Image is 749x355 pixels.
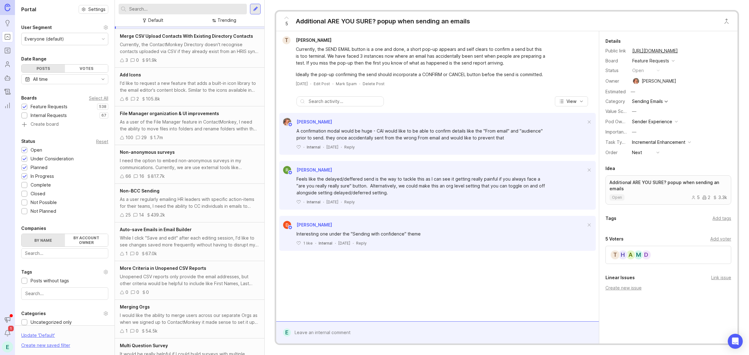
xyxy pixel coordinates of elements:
span: Multi Question Survey [120,343,168,348]
div: Closed [31,190,45,197]
a: [DATE] [296,81,308,86]
div: · [310,81,311,86]
label: By name [22,234,65,246]
div: · [323,199,324,205]
div: Internal [319,241,332,246]
div: I'd like to request a new feature that adds a built-in icon library to the email editor's content... [120,80,259,94]
div: Edit Post [314,81,330,86]
div: Owner [605,78,627,85]
div: · [315,241,316,246]
div: Open [31,147,42,153]
img: member badge [288,170,293,175]
div: All time [33,76,48,83]
div: Category [605,98,627,105]
div: Votes [65,65,108,72]
div: Everyone (default) [25,36,64,42]
div: 66 [125,173,131,180]
div: · [359,81,360,86]
time: [DATE] [326,200,338,204]
div: 1 [125,328,128,334]
div: Under Consideration [31,155,74,162]
div: Next [632,149,642,156]
div: Feels like the delayed/deffered send is the way to tackle this as I can see it getting really pai... [296,176,546,196]
div: A [626,250,636,260]
a: Create board [21,122,108,128]
div: Currently, the SEND EMAIL button is a one and done, a short pop-up appears and self clears to con... [296,46,546,66]
div: Posts [22,65,65,72]
div: Create new saved filter [21,342,70,349]
div: — [632,108,636,115]
div: 16 [139,173,144,180]
a: File Manager organization & UI improvementsAs a user of the File Manager feature in ContactMonkey... [115,106,264,145]
div: Not Possible [31,199,57,206]
div: 67.0k [145,250,157,257]
span: Auto-save Emails in Email Builder [120,227,192,232]
div: 1 [125,250,128,257]
img: Ryan Duguid [283,166,291,174]
div: Internal Requests [31,112,67,119]
input: Search... [25,250,105,257]
div: 0 [136,57,139,64]
div: Uncategorized only [31,319,72,326]
div: 817.7k [151,173,165,180]
a: Add IconsI'd like to request a new feature that adds a built-in icon library to the email editor'... [115,68,264,106]
div: User Segment [21,24,52,31]
a: [URL][DOMAIN_NAME] [630,47,680,55]
span: [DATE] [326,144,338,150]
a: Reporting [2,100,13,111]
div: Estimated [605,90,626,94]
div: 105.8k [146,95,160,102]
div: [PERSON_NAME] [642,78,676,85]
div: Add tags [712,215,731,222]
img: Canny Home [5,4,10,11]
div: Reply [344,144,355,150]
div: Feature Requests [632,57,669,64]
div: Idea [605,165,615,172]
label: Task Type [605,139,628,145]
button: 1 like [296,241,313,246]
a: Merge CSV Upload Contacts With Existing Directory ContactsCurrently, the ContactMonkey Directory ... [115,29,264,68]
span: File Manager organization & UI improvements [120,111,219,116]
div: 5 Voters [605,235,624,243]
span: Merge CSV Upload Contacts With Existing Directory Contacts [120,33,253,39]
div: Tags [21,268,32,276]
div: H [618,250,628,260]
div: I would like the ability to merge users across our separate Orgs as when we signed up to ContactM... [120,312,259,326]
a: Merging OrgsI would like the ability to merge users across our separate Orgs as when we signed up... [115,300,264,338]
div: Incremental Enhancement [632,139,685,146]
div: Select All [89,96,108,100]
div: Add voter [710,236,731,242]
div: open [632,67,644,74]
div: I need the option to embed non-anonymous surveys in my communications. Currently, we are use exte... [120,157,259,171]
div: E [2,341,13,353]
div: 2 [702,195,710,200]
div: Planned [31,164,47,171]
div: D [641,250,651,260]
input: Search activity... [309,98,380,105]
div: 0 [146,289,149,296]
span: 5 [285,20,288,27]
label: Order [605,150,618,155]
div: Sender Experience [632,118,672,125]
a: Non-BCC SendingAs a user regularly emailing HR leaders with specific action-items for their teams... [115,184,264,222]
a: Settings [79,5,108,14]
div: As a user regularly emailing HR leaders with specific action-items for their teams, I need the ab... [120,196,259,210]
div: Not Planned [31,208,56,215]
div: 2 [136,95,139,102]
a: Portal [2,31,13,42]
div: While I click "Save and edit" after each editing session, I'd like to see changes saved more freq... [120,235,259,248]
a: Additional ARE YOU SURE? popup when sending an emailsopen523.3k [605,175,731,205]
p: 538 [99,104,106,109]
div: 14 [139,212,144,218]
p: 1 like [303,241,313,246]
div: Currently, the ContactMonkey Directory doesn't recognise contacts uploaded via CSV if they alread... [120,41,259,55]
span: [PERSON_NAME] [296,167,332,173]
div: 100 [125,134,133,141]
div: Status [21,138,35,145]
img: Daniel G [283,221,291,229]
button: Mark Spam [336,81,357,86]
div: · [341,199,342,205]
div: In Progress [31,173,54,180]
div: 91.9k [146,57,157,64]
div: 3 [125,57,128,64]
